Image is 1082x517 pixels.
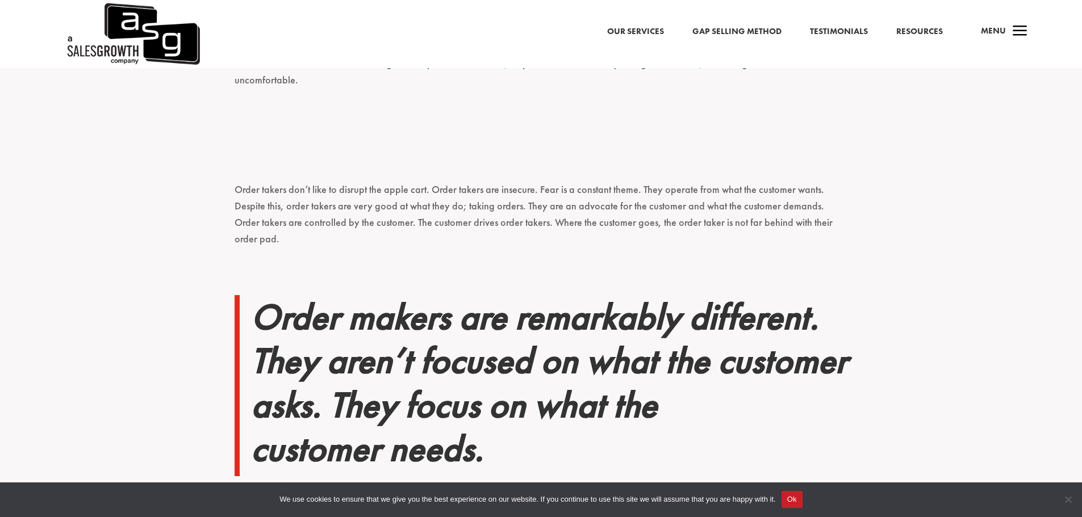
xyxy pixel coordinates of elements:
a: Gap Selling Method [692,24,782,39]
button: Ok [782,491,803,508]
span: No [1062,494,1073,505]
h2: Order makers are remarkably different. They aren’t focused on what the customer asks. They focus ... [251,295,848,476]
a: Our Services [607,24,664,39]
a: Testimonials [810,24,868,39]
span: Menu [981,25,1006,36]
span: We use cookies to ensure that we give you the best experience on our website. If you continue to ... [279,494,775,505]
p: Order takers don’t like to disrupt the apple cart. Order takers are insecure. Fear is a constant ... [235,182,848,257]
span: a [1009,20,1031,43]
iframe: Embedded CTA [342,98,740,155]
a: Resources [896,24,943,39]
